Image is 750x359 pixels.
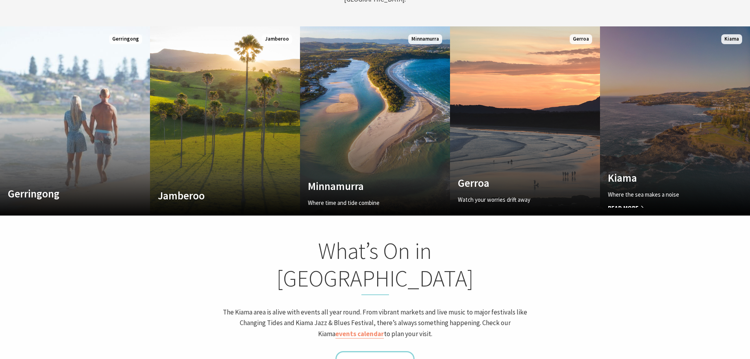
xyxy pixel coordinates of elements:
[308,180,420,192] h4: Minnamurra
[221,237,530,295] h2: What’s On in [GEOGRAPHIC_DATA]
[450,26,600,216] a: Custom Image Used Gerroa Watch your worries drift away Gerroa
[600,26,750,216] a: Custom Image Used Kiama Where the sea makes a noise Read More Kiama
[458,195,570,205] p: Watch your worries drift away
[158,189,270,202] h4: Jamberoo
[608,190,720,199] p: Where the sea makes a noise
[8,187,120,200] h4: Gerringong
[721,34,742,44] span: Kiama
[8,206,120,215] p: A breath of fresh air
[335,329,384,339] a: events calendar
[262,34,292,44] span: Jamberoo
[308,198,420,208] p: Where time and tide combine
[300,26,450,216] a: Custom Image Used Minnamurra Where time and tide combine Minnamurra
[608,171,720,184] h4: Kiama
[608,203,720,213] span: Read More
[221,307,530,339] p: The Kiama area is alive with events all year round. From vibrant markets and live music to major ...
[150,26,300,216] a: Custom Image Used Jamberoo Jamberoo
[458,177,570,189] h4: Gerroa
[109,34,142,44] span: Gerringong
[570,34,592,44] span: Gerroa
[408,34,442,44] span: Minnamurra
